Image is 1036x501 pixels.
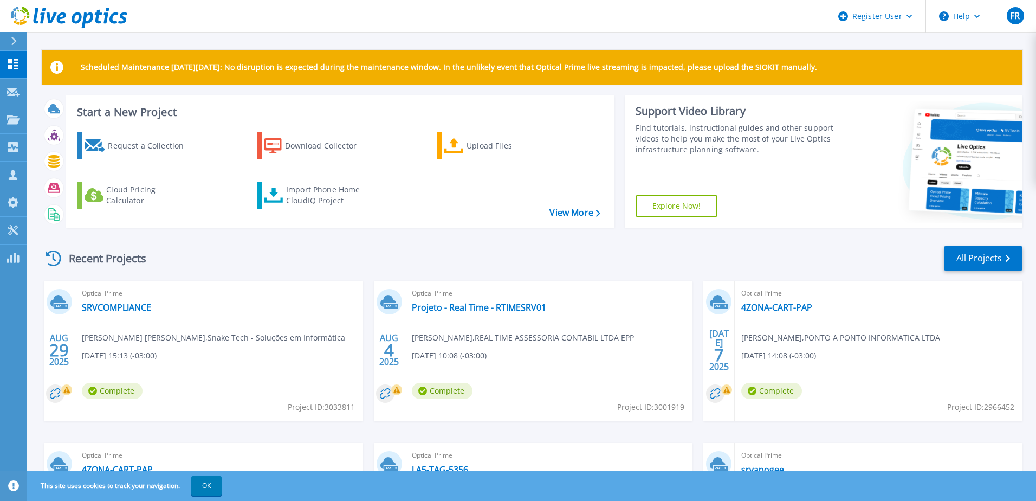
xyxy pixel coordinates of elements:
a: Explore Now! [636,195,718,217]
button: OK [191,476,222,496]
a: 4ZONA-CART-PAP [741,302,812,313]
span: Project ID: 2966452 [947,401,1014,413]
span: 29 [49,345,69,355]
div: Recent Projects [42,245,161,272]
span: [DATE] 14:08 (-03:00) [741,350,816,362]
span: Optical Prime [741,287,1016,299]
span: Optical Prime [82,449,357,461]
span: Complete [741,383,802,399]
div: AUG 2025 [379,330,399,370]
a: SRVCOMPLIANCE [82,302,151,313]
div: Import Phone Home CloudIQ Project [286,184,371,206]
span: Complete [82,383,143,399]
span: Optical Prime [412,287,687,299]
a: Request a Collection [77,132,198,159]
a: 4ZONA-CART-PAP [82,464,153,475]
a: Download Collector [257,132,378,159]
div: Support Video Library [636,104,838,118]
a: All Projects [944,246,1022,271]
div: AUG 2025 [49,330,69,370]
div: Request a Collection [108,135,195,157]
span: [PERSON_NAME] , REAL TIME ASSESSORIA CONTABIL LTDA EPP [412,332,634,344]
a: LA5-TAG-5356 [412,464,468,475]
span: Project ID: 3033811 [288,401,355,413]
div: Cloud Pricing Calculator [106,184,193,206]
a: Upload Files [437,132,558,159]
div: Download Collector [285,135,372,157]
div: Find tutorials, instructional guides and other support videos to help you make the most of your L... [636,123,838,155]
span: Complete [412,383,472,399]
a: srvapogee [741,464,784,475]
a: Cloud Pricing Calculator [77,182,198,209]
span: 7 [714,350,724,359]
span: [DATE] 10:08 (-03:00) [412,350,487,362]
span: [DATE] 15:13 (-03:00) [82,350,157,362]
div: [DATE] 2025 [709,330,729,370]
div: Upload Files [467,135,553,157]
a: View More [549,208,600,218]
span: FR [1010,11,1020,20]
span: Project ID: 3001919 [617,401,684,413]
span: Optical Prime [82,287,357,299]
span: [PERSON_NAME] [PERSON_NAME] , Snake Tech - Soluções em Informática [82,332,345,344]
span: 4 [384,345,394,355]
p: Scheduled Maintenance [DATE][DATE]: No disruption is expected during the maintenance window. In t... [81,63,817,72]
span: Optical Prime [741,449,1016,461]
span: This site uses cookies to track your navigation. [30,476,222,496]
a: Projeto - Real Time - RTIMESRV01 [412,302,546,313]
span: [PERSON_NAME] , PONTO A PONTO INFORMATICA LTDA [741,332,940,344]
span: Optical Prime [412,449,687,461]
h3: Start a New Project [77,106,600,118]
